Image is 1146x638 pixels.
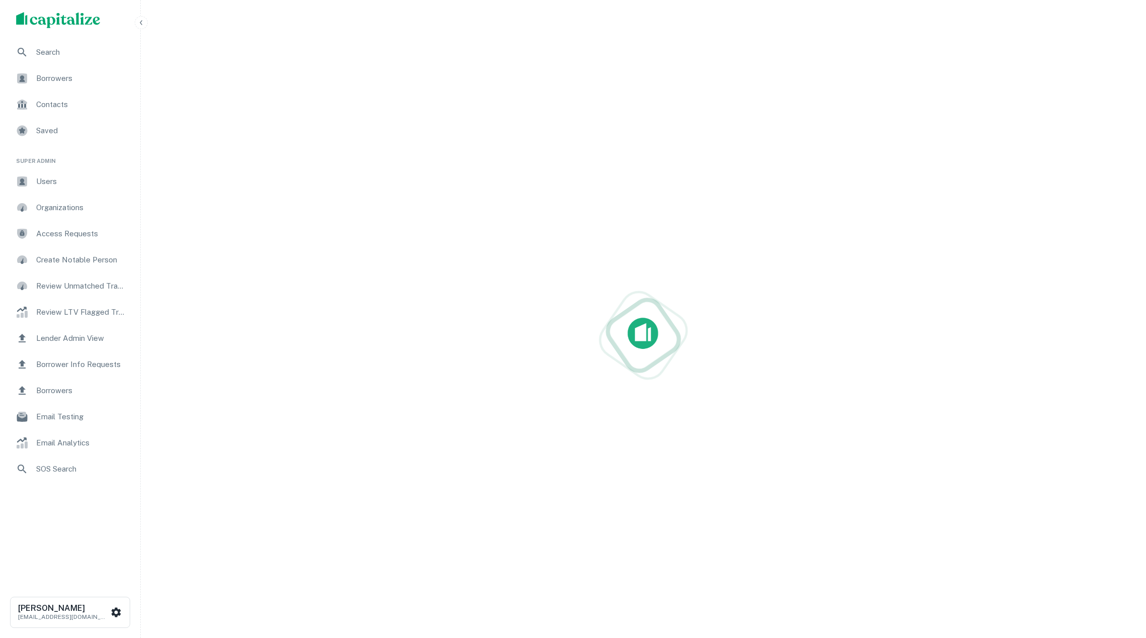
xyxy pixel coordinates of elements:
[8,379,132,403] a: Borrowers
[36,280,126,292] span: Review Unmatched Transactions
[36,463,126,475] span: SOS Search
[36,411,126,423] span: Email Testing
[8,431,132,455] a: Email Analytics
[36,332,126,344] span: Lender Admin View
[36,99,126,111] span: Contacts
[8,196,132,220] a: Organizations
[8,169,132,194] a: Users
[8,457,132,481] a: SOS Search
[8,352,132,377] a: Borrower Info Requests
[8,326,132,350] a: Lender Admin View
[36,72,126,84] span: Borrowers
[16,12,101,28] img: capitalize-logo.png
[36,125,126,137] span: Saved
[8,119,132,143] a: Saved
[10,597,130,628] button: [PERSON_NAME][EMAIL_ADDRESS][DOMAIN_NAME]
[8,222,132,246] a: Access Requests
[36,254,126,266] span: Create Notable Person
[8,274,132,298] a: Review Unmatched Transactions
[8,145,132,169] li: Super Admin
[36,46,126,58] span: Search
[36,437,126,449] span: Email Analytics
[8,40,132,64] a: Search
[36,228,126,240] span: Access Requests
[36,358,126,371] span: Borrower Info Requests
[8,93,132,117] a: Contacts
[8,405,132,429] a: Email Testing
[18,612,109,621] p: [EMAIL_ADDRESS][DOMAIN_NAME]
[36,306,126,318] span: Review LTV Flagged Transactions
[36,202,126,214] span: Organizations
[18,604,109,612] h6: [PERSON_NAME]
[8,248,132,272] a: Create Notable Person
[8,300,132,324] a: Review LTV Flagged Transactions
[8,66,132,90] a: Borrowers
[36,385,126,397] span: Borrowers
[36,175,126,188] span: Users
